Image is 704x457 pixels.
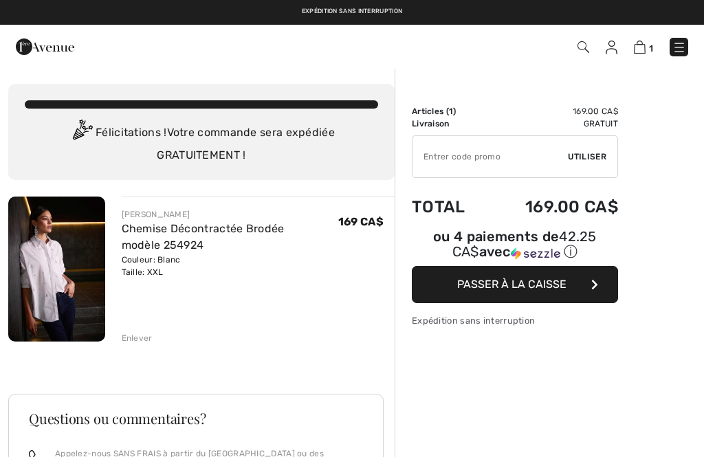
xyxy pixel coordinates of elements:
a: Chemise Décontractée Brodée modèle 254924 [122,222,285,252]
td: 169.00 CA$ [487,105,618,118]
div: [PERSON_NAME] [122,208,338,221]
td: Articles ( ) [412,105,487,118]
img: Recherche [577,41,589,53]
span: 1 [649,43,653,54]
h3: Questions ou commentaires? [29,412,363,425]
img: Chemise Décontractée Brodée modèle 254924 [8,197,105,342]
span: 1 [449,107,453,116]
div: ou 4 paiements de avec [412,230,618,261]
span: 169 CA$ [338,215,384,228]
span: Passer à la caisse [457,278,566,291]
div: Félicitations ! Votre commande sera expédiée GRATUITEMENT ! [25,120,378,164]
img: Mes infos [606,41,617,54]
img: Sezzle [511,247,560,260]
img: Menu [672,41,686,54]
span: 42.25 CA$ [452,228,597,260]
td: Total [412,183,487,230]
input: Code promo [412,136,568,177]
span: Utiliser [568,151,606,163]
img: 1ère Avenue [16,33,74,60]
button: Passer à la caisse [412,266,618,303]
a: 1 [634,38,653,55]
div: ou 4 paiements de42.25 CA$avecSezzle Cliquez pour en savoir plus sur Sezzle [412,230,618,266]
a: 1ère Avenue [16,39,74,52]
td: Livraison [412,118,487,130]
div: Couleur: Blanc Taille: XXL [122,254,338,278]
img: Congratulation2.svg [68,120,96,147]
td: 169.00 CA$ [487,183,618,230]
td: Gratuit [487,118,618,130]
div: Expédition sans interruption [412,314,618,327]
img: Panier d'achat [634,41,646,54]
div: Enlever [122,332,153,344]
